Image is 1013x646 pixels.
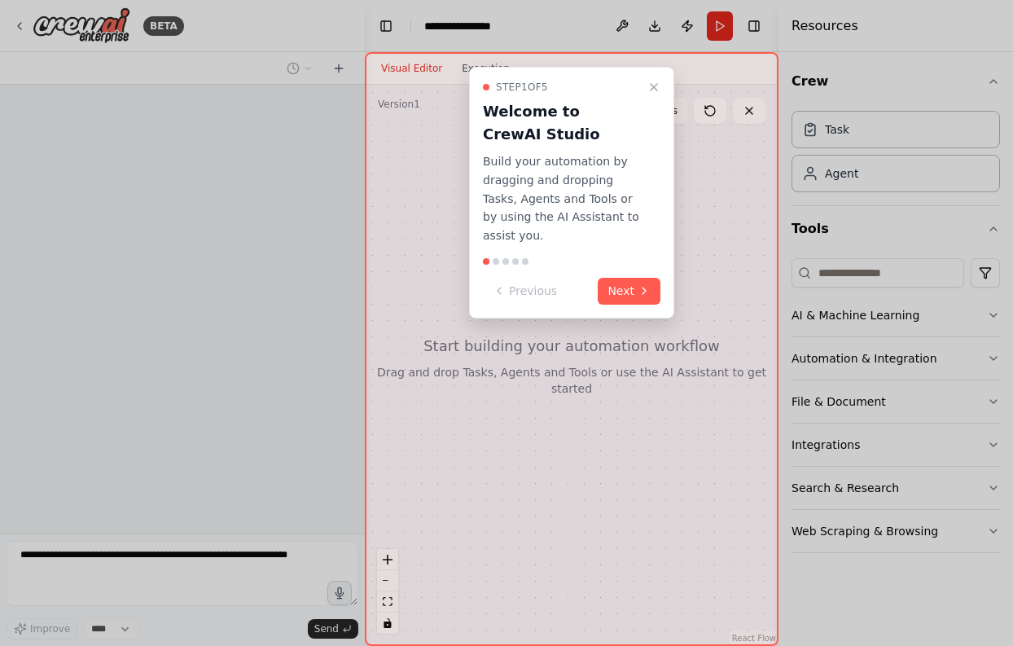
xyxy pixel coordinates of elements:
button: Next [598,278,660,305]
button: Close walkthrough [644,77,664,97]
p: Build your automation by dragging and dropping Tasks, Agents and Tools or by using the AI Assista... [483,152,641,245]
button: Previous [483,278,567,305]
span: Step 1 of 5 [496,81,548,94]
h3: Welcome to CrewAI Studio [483,100,641,146]
button: Hide left sidebar [375,15,397,37]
